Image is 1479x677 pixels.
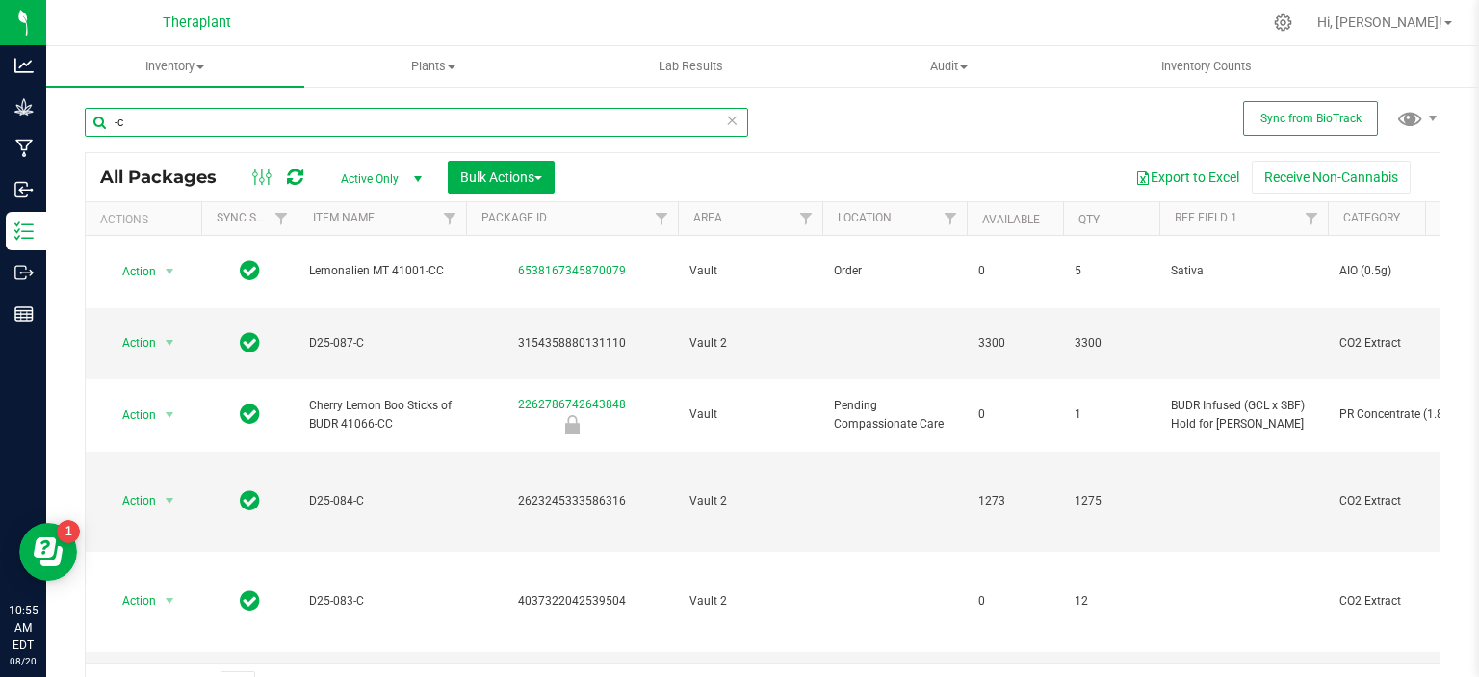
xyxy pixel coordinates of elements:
[14,97,34,117] inline-svg: Grow
[309,397,454,433] span: Cherry Lemon Boo Sticks of BUDR 41066-CC
[105,587,157,614] span: Action
[100,167,236,188] span: All Packages
[481,211,547,224] a: Package ID
[46,46,304,87] a: Inventory
[1077,46,1336,87] a: Inventory Counts
[305,58,561,75] span: Plants
[14,263,34,282] inline-svg: Outbound
[266,202,298,235] a: Filter
[1271,13,1295,32] div: Manage settings
[14,139,34,158] inline-svg: Manufacturing
[820,58,1077,75] span: Audit
[978,262,1051,280] span: 0
[309,592,454,611] span: D25-083-C
[834,262,955,280] span: Order
[14,221,34,241] inline-svg: Inventory
[693,211,722,224] a: Area
[309,334,454,352] span: D25-087-C
[57,520,80,543] iframe: Resource center unread badge
[689,334,811,352] span: Vault 2
[935,202,967,235] a: Filter
[240,487,260,514] span: In Sync
[1243,101,1378,136] button: Sync from BioTrack
[240,587,260,614] span: In Sync
[518,264,626,277] a: 6538167345870079
[105,487,157,514] span: Action
[240,329,260,356] span: In Sync
[1171,262,1316,280] span: Sativa
[158,329,182,356] span: select
[646,202,678,235] a: Filter
[1296,202,1328,235] a: Filter
[240,257,260,284] span: In Sync
[689,492,811,510] span: Vault 2
[1175,211,1237,224] a: Ref Field 1
[689,262,811,280] span: Vault
[158,587,182,614] span: select
[240,401,260,428] span: In Sync
[1123,161,1252,194] button: Export to Excel
[448,161,555,194] button: Bulk Actions
[1075,492,1148,510] span: 1275
[9,602,38,654] p: 10:55 AM EDT
[163,14,231,31] span: Theraplant
[633,58,749,75] span: Lab Results
[1135,58,1278,75] span: Inventory Counts
[105,402,157,429] span: Action
[978,492,1051,510] span: 1273
[19,523,77,581] iframe: Resource center
[14,56,34,75] inline-svg: Analytics
[1343,211,1400,224] a: Category
[1317,14,1442,30] span: Hi, [PERSON_NAME]!
[313,211,375,224] a: Item Name
[982,213,1040,226] a: Available
[463,334,681,352] div: 3154358880131110
[309,492,454,510] span: D25-084-C
[1075,262,1148,280] span: 5
[978,334,1051,352] span: 3300
[518,398,626,411] a: 2262786742643848
[158,487,182,514] span: select
[85,108,748,137] input: Search Package ID, Item Name, SKU, Lot or Part Number...
[978,405,1051,424] span: 0
[105,329,157,356] span: Action
[217,211,291,224] a: Sync Status
[14,304,34,324] inline-svg: Reports
[1078,213,1100,226] a: Qty
[834,397,955,433] span: Pending Compassionate Care
[1260,112,1362,125] span: Sync from BioTrack
[463,415,681,434] div: Newly Received
[1171,397,1316,433] span: BUDR Infused (GCL x SBF) Hold for [PERSON_NAME]
[1075,592,1148,611] span: 12
[562,46,820,87] a: Lab Results
[304,46,562,87] a: Plants
[463,492,681,510] div: 2623245333586316
[725,108,739,133] span: Clear
[460,169,542,185] span: Bulk Actions
[1075,405,1148,424] span: 1
[14,180,34,199] inline-svg: Inbound
[819,46,1077,87] a: Audit
[46,58,304,75] span: Inventory
[100,213,194,226] div: Actions
[838,211,892,224] a: Location
[309,262,454,280] span: Lemonalien MT 41001-CC
[689,592,811,611] span: Vault 2
[158,258,182,285] span: select
[105,258,157,285] span: Action
[1252,161,1411,194] button: Receive Non-Cannabis
[434,202,466,235] a: Filter
[1075,334,1148,352] span: 3300
[689,405,811,424] span: Vault
[978,592,1051,611] span: 0
[9,654,38,668] p: 08/20
[158,402,182,429] span: select
[791,202,822,235] a: Filter
[463,592,681,611] div: 4037322042539504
